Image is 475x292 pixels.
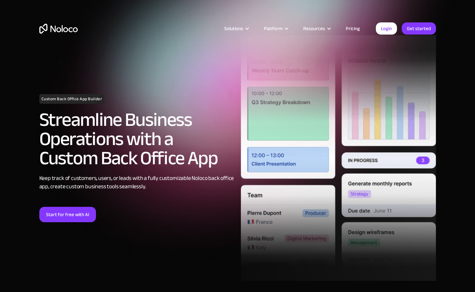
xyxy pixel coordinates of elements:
div: Platform [256,24,295,33]
a: Pricing [338,24,368,33]
a: Get started [402,22,436,35]
div: Solutions [216,24,256,33]
h1: Custom Back Office App Builder [39,94,105,104]
a: Login [376,22,397,35]
div: Resources [303,24,325,33]
h2: Streamline Business Operations with a Custom Back Office App [39,110,234,168]
a: home [39,24,78,34]
div: Platform [264,24,282,33]
a: Start for free with AI [39,207,96,222]
div: Resources [295,24,338,33]
div: Keep track of customers, users, or leads with a fully customizable Noloco back office app, create... [39,174,234,191]
div: Solutions [224,24,243,33]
